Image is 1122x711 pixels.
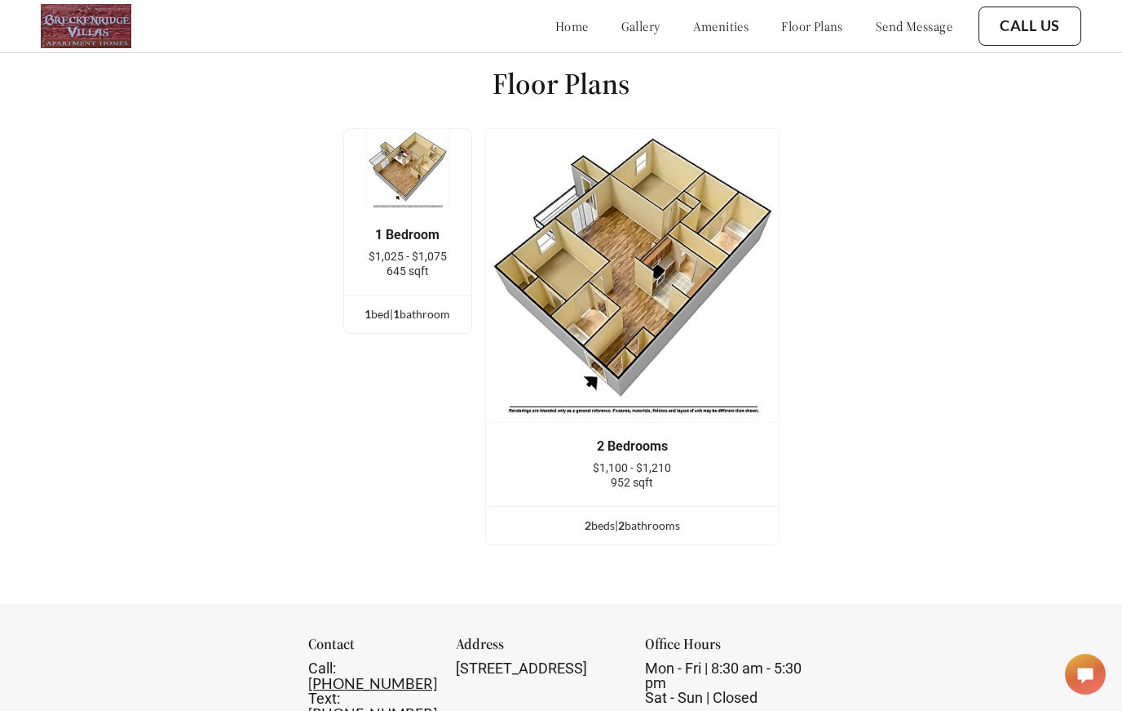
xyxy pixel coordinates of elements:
span: Text: [308,690,340,707]
div: bed | bathroom [344,305,471,323]
img: logo.png [41,4,131,48]
a: gallery [621,18,660,34]
a: amenities [693,18,749,34]
span: Call: [308,660,336,677]
a: [PHONE_NUMBER] [308,674,437,692]
div: [STREET_ADDRESS] [456,661,625,676]
span: $1,100 - $1,210 [593,461,671,474]
a: send message [876,18,952,34]
button: Call Us [978,7,1081,46]
div: Office Hours [645,637,814,661]
h1: Floor Plans [493,65,629,102]
span: Sat - Sun | Closed [645,689,758,706]
div: Mon - Fri | 8:30 am - 5:30 pm [645,661,814,705]
span: 952 sqft [611,476,653,489]
div: Address [456,637,625,661]
span: 2 [585,518,591,532]
div: 1 Bedroom [369,228,447,242]
div: 2 Bedrooms [510,439,754,454]
div: Contact [308,637,435,661]
span: 1 [364,307,371,321]
div: bed s | bathroom s [486,517,779,535]
a: home [555,18,589,34]
a: Call Us [1000,17,1060,35]
span: 2 [618,518,625,532]
a: floor plans [781,18,843,34]
img: example [485,128,780,423]
span: 645 sqft [387,264,429,278]
img: example [366,128,449,211]
span: 1 [393,307,400,321]
span: $1,025 - $1,075 [369,250,447,263]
